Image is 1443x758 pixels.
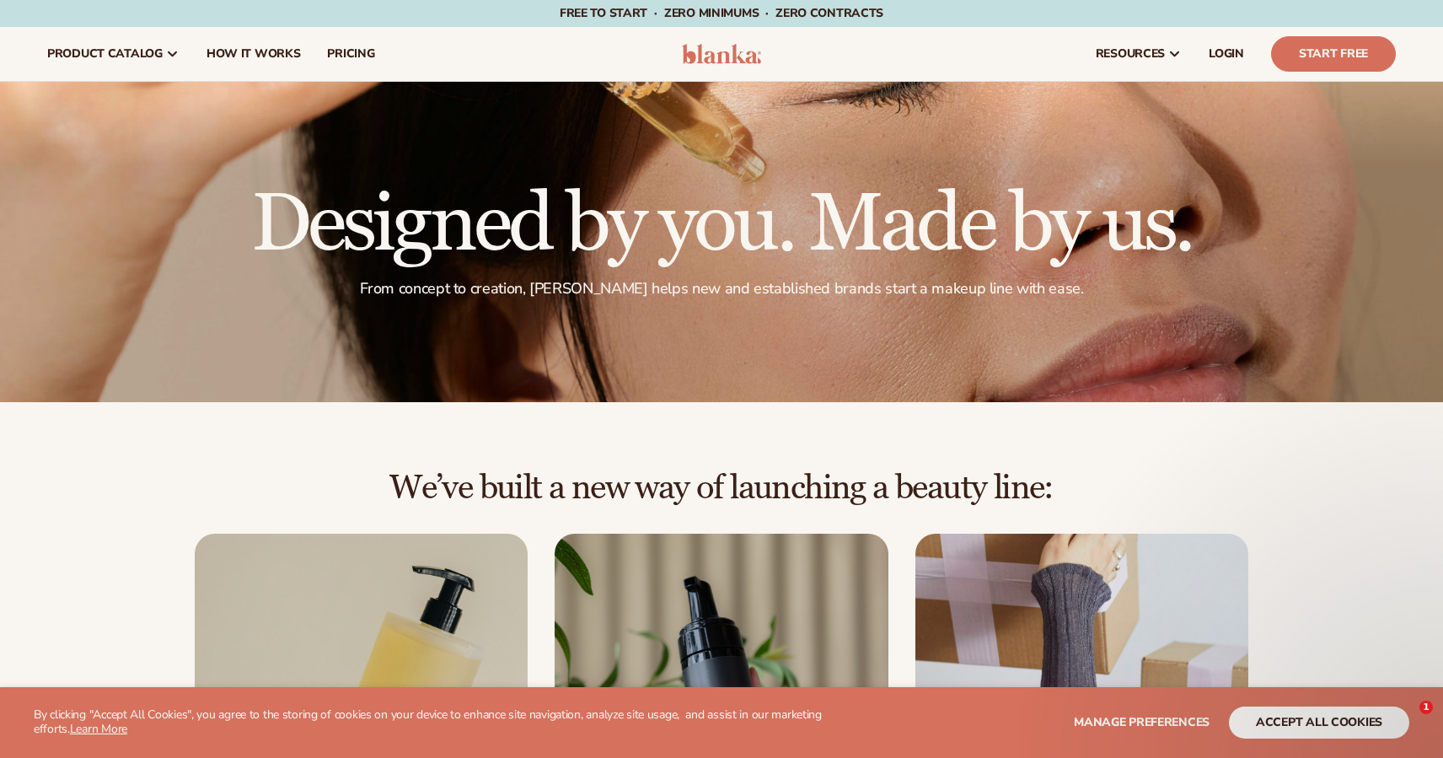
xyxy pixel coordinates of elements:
[1096,47,1165,61] span: resources
[47,470,1396,507] h2: We’ve built a new way of launching a beauty line:
[1271,36,1396,72] a: Start Free
[1195,27,1258,81] a: LOGIN
[1074,707,1210,739] button: Manage preferences
[1385,701,1425,741] iframe: Intercom live chat
[47,47,163,61] span: product catalog
[1074,714,1210,730] span: Manage preferences
[1419,701,1433,714] span: 1
[327,47,374,61] span: pricing
[1209,47,1244,61] span: LOGIN
[70,721,127,737] a: Learn More
[1082,27,1195,81] a: resources
[251,185,1193,266] h1: Designed by you. Made by us.
[34,708,851,737] p: By clicking "Accept All Cookies", you agree to the storing of cookies on your device to enhance s...
[682,44,762,64] img: logo
[34,27,193,81] a: product catalog
[1229,707,1409,739] button: accept all cookies
[560,5,883,21] span: Free to start · ZERO minimums · ZERO contracts
[251,279,1193,298] p: From concept to creation, [PERSON_NAME] helps new and established brands start a makeup line with...
[193,27,314,81] a: How It Works
[314,27,388,81] a: pricing
[207,47,301,61] span: How It Works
